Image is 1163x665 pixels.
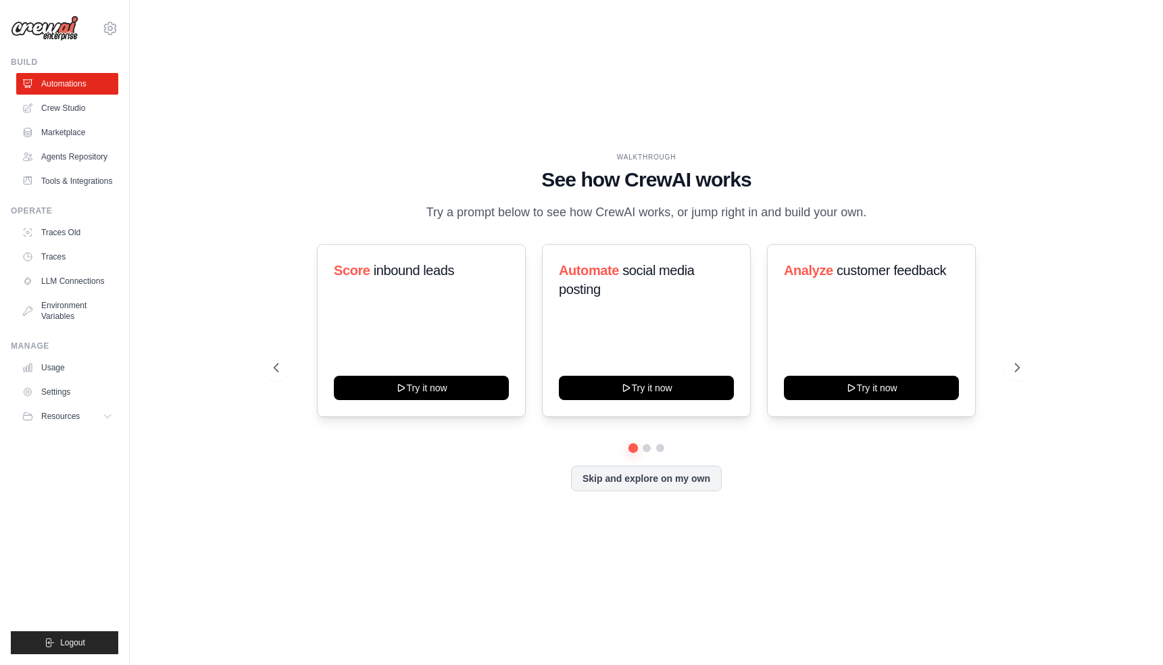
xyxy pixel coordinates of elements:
a: Settings [16,381,118,403]
a: Traces Old [16,222,118,243]
p: Try a prompt below to see how CrewAI works, or jump right in and build your own. [420,203,874,222]
a: LLM Connections [16,270,118,292]
button: Try it now [784,376,959,400]
span: Automate [559,263,619,278]
button: Resources [16,405,118,427]
button: Logout [11,631,118,654]
span: Score [334,263,370,278]
a: Usage [16,357,118,378]
div: Manage [11,341,118,351]
div: Build [11,57,118,68]
img: Logo [11,16,78,41]
a: Traces [16,246,118,268]
h1: See how CrewAI works [274,168,1020,192]
span: Analyze [784,263,833,278]
a: Agents Repository [16,146,118,168]
button: Try it now [334,376,509,400]
button: Skip and explore on my own [571,466,722,491]
a: Crew Studio [16,97,118,119]
a: Automations [16,73,118,95]
span: Resources [41,411,80,422]
div: Operate [11,205,118,216]
button: Try it now [559,376,734,400]
span: social media posting [559,263,695,297]
span: Logout [60,637,85,648]
a: Environment Variables [16,295,118,327]
span: customer feedback [837,263,946,278]
div: WALKTHROUGH [274,152,1020,162]
a: Tools & Integrations [16,170,118,192]
span: inbound leads [373,263,453,278]
a: Marketplace [16,122,118,143]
